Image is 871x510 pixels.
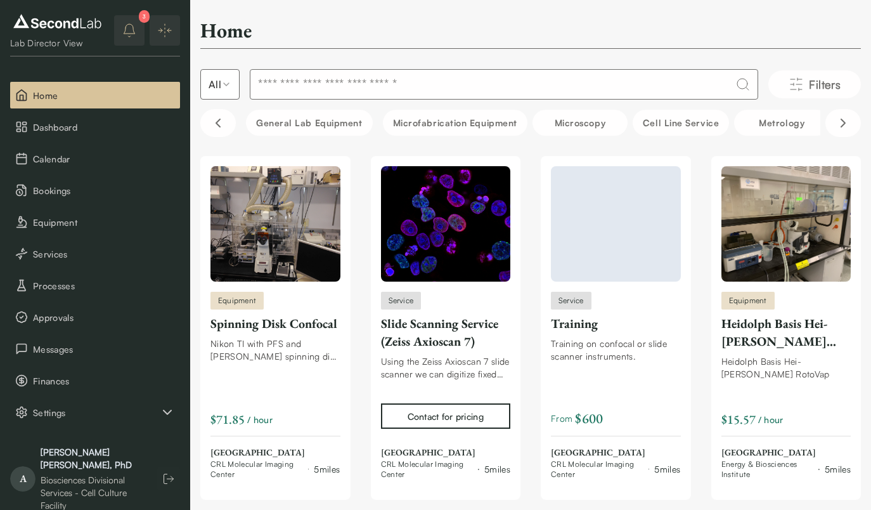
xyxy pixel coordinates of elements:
[150,15,180,46] button: Expand/Collapse sidebar
[10,114,180,140] a: Dashboard
[809,75,841,93] span: Filters
[210,459,303,480] span: CRL Molecular Imaging Center
[383,110,527,136] button: Microfabrication Equipment
[33,374,175,388] span: Finances
[825,109,861,137] button: Scroll right
[10,37,105,49] div: Lab Director View
[210,166,340,480] a: Spinning Disk ConfocalEquipmentSpinning Disk ConfocalNikon TI with PFS and [PERSON_NAME] spinning...
[139,10,150,23] div: 3
[33,279,175,292] span: Processes
[721,410,756,428] div: $15.57
[10,399,180,426] button: Settings
[10,177,180,204] button: Bookings
[33,184,175,197] span: Bookings
[247,413,273,426] span: / hour
[218,295,256,306] span: Equipment
[10,145,180,172] button: Calendar
[210,315,340,332] div: Spinning Disk Confocal
[200,69,240,100] button: Select listing type
[721,166,851,480] a: Heidolph Basis Hei-VAP HL RotoVapEquipmentHeidolph Basis Hei-[PERSON_NAME] RotoVapHeidolph Basis ...
[532,110,628,136] button: Microscopy
[734,110,829,136] button: Metrology
[551,315,681,332] div: Training
[10,82,180,108] button: Home
[729,295,767,306] span: Equipment
[721,459,814,480] span: Energy & Biosciences Institute
[33,121,175,134] span: Dashboard
[721,447,851,459] span: [GEOGRAPHIC_DATA]
[33,247,175,261] span: Services
[314,462,340,476] div: 5 miles
[381,166,511,480] a: Slide Scanning Service (Zeiss Axioscan 7)ServiceSlide Scanning Service (Zeiss Axioscan 7)Using th...
[10,240,180,267] button: Services
[758,413,784,426] span: / hour
[10,367,180,394] button: Finances
[210,337,340,363] div: Nikon TI with PFS and [PERSON_NAME] spinning disk confocal, CO2 and heating incubation chamber wi...
[381,355,511,381] div: Using the Zeiss Axioscan 7 slide scanner we can digitize fixed and sealed slides with either or b...
[825,462,851,476] div: 5 miles
[381,166,511,282] img: Slide Scanning Service (Zeiss Axioscan 7)
[33,343,175,356] span: Messages
[633,110,729,136] button: Cell line service
[408,410,484,423] div: Contact for pricing
[33,406,160,419] span: Settings
[10,304,180,330] button: Approvals
[575,409,603,429] span: $ 600
[210,447,340,459] span: [GEOGRAPHIC_DATA]
[551,166,681,480] a: ServiceTrainingTraining on confocal or slide scanner instruments.From $600[GEOGRAPHIC_DATA]CRL Mo...
[381,315,511,350] div: Slide Scanning Service (Zeiss Axioscan 7)
[551,459,643,480] span: CRL Molecular Imaging Center
[246,110,373,136] button: General Lab equipment
[200,18,252,43] h2: Home
[10,399,180,426] div: Settings sub items
[210,166,340,282] img: Spinning Disk Confocal
[210,410,245,428] div: $71.85
[551,409,603,429] span: From
[33,152,175,166] span: Calendar
[551,337,681,363] div: Training on confocal or slide scanner instruments.
[33,216,175,229] span: Equipment
[10,209,180,235] button: Equipment
[389,295,414,306] span: Service
[768,70,861,98] button: Filters
[41,446,145,471] div: [PERSON_NAME] [PERSON_NAME], PhD
[558,295,584,306] span: Service
[484,462,510,476] div: 5 miles
[10,272,180,299] button: Processes
[721,315,851,350] div: Heidolph Basis Hei-[PERSON_NAME] RotoVap
[33,311,175,324] span: Approvals
[200,109,236,137] button: Scroll left
[10,11,105,32] img: logo
[157,468,180,490] button: Log out
[10,336,180,362] button: Messages
[10,466,35,492] span: A
[654,462,680,476] div: 5 miles
[33,89,175,102] span: Home
[551,447,681,459] span: [GEOGRAPHIC_DATA]
[381,447,511,459] span: [GEOGRAPHIC_DATA]
[381,459,474,480] span: CRL Molecular Imaging Center
[721,166,851,282] img: Heidolph Basis Hei-VAP HL RotoVap
[114,15,145,46] button: notifications
[721,355,851,381] div: Heidolph Basis Hei-[PERSON_NAME] RotoVap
